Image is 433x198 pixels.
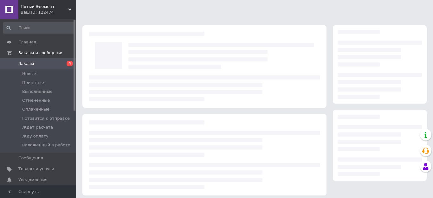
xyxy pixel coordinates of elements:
div: Ваш ID: 122474 [21,10,76,15]
span: Заказы и сообщения [18,50,63,56]
span: Главная [18,39,36,45]
span: Ждет расчета [22,125,53,130]
span: Уведомления [18,177,47,183]
span: Жду оплату [22,133,48,139]
span: Готовится к отправке [22,116,70,121]
span: Принятые [22,80,44,86]
span: Сообщения [18,155,43,161]
span: Новые [22,71,36,77]
span: Товары и услуги [18,166,54,172]
span: Отмененные [22,98,50,103]
span: 4 [67,61,73,66]
span: Пятый Элемент [21,4,68,10]
span: Заказы [18,61,34,67]
span: Оплаченные [22,106,49,112]
span: Выполненные [22,89,53,94]
input: Поиск [3,22,75,34]
span: наложенный в работе [22,142,70,148]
